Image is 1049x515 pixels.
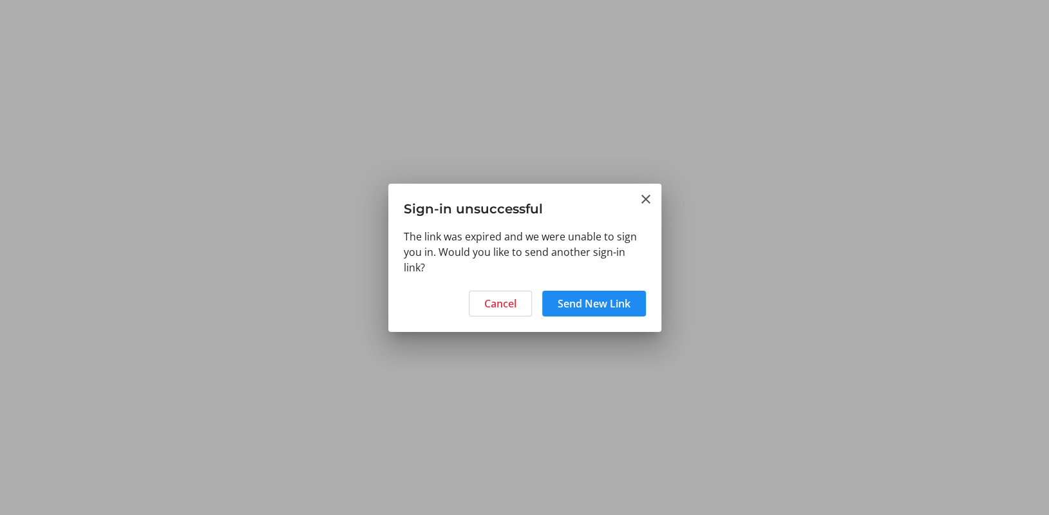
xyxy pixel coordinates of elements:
[484,296,516,311] span: Cancel
[638,191,654,207] button: Close
[469,291,532,316] button: Cancel
[388,229,661,283] div: The link was expired and we were unable to sign you in. Would you like to send another sign-in link?
[558,296,630,311] span: Send New Link
[542,291,646,316] button: Send New Link
[388,184,661,228] h3: Sign-in unsuccessful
